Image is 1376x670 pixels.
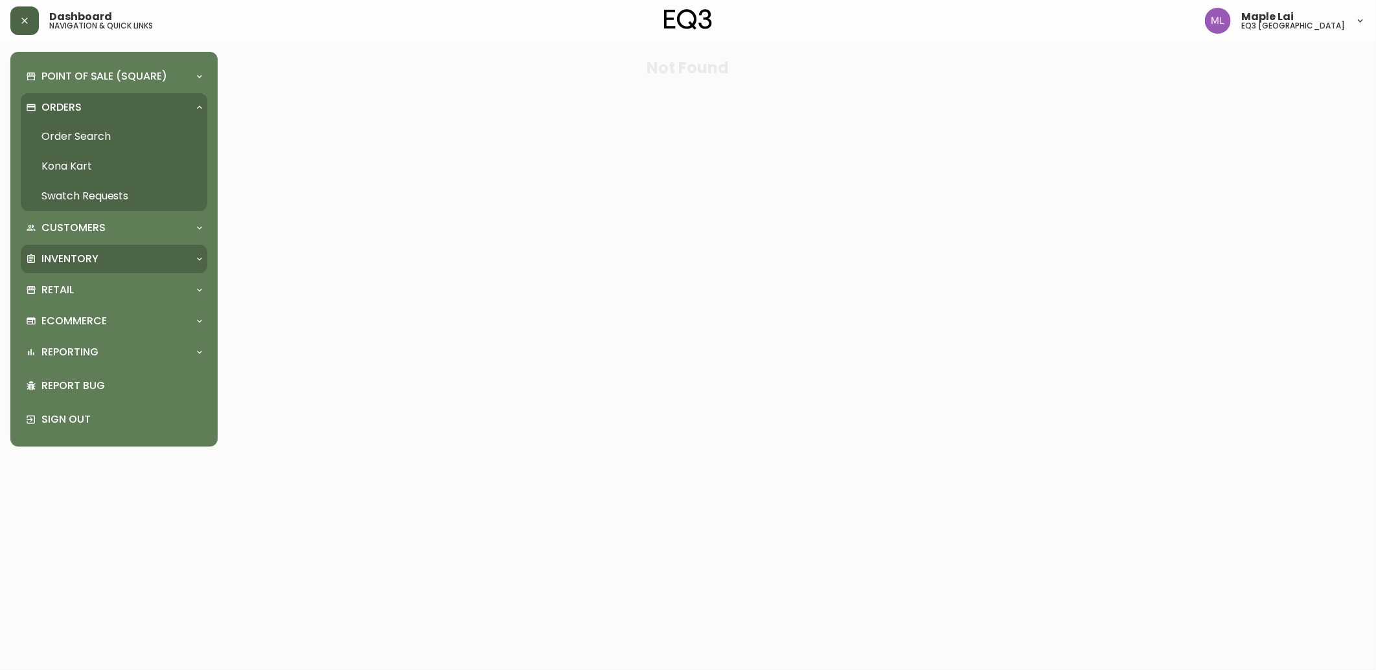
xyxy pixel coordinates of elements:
[21,369,207,403] div: Report Bug
[1241,12,1294,22] span: Maple Lai
[41,412,202,427] p: Sign Out
[21,276,207,304] div: Retail
[21,93,207,122] div: Orders
[21,62,207,91] div: Point of Sale (Square)
[21,403,207,436] div: Sign Out
[21,181,207,211] a: Swatch Requests
[1205,8,1231,34] img: 61e28cffcf8cc9f4e300d877dd684943
[21,307,207,335] div: Ecommerce
[664,9,712,30] img: logo
[41,283,74,297] p: Retail
[21,122,207,151] a: Order Search
[1241,22,1345,30] h5: eq3 [GEOGRAPHIC_DATA]
[41,221,106,235] p: Customers
[41,100,82,115] p: Orders
[41,345,98,359] p: Reporting
[21,338,207,366] div: Reporting
[21,245,207,273] div: Inventory
[41,379,202,393] p: Report Bug
[49,22,153,30] h5: navigation & quick links
[49,12,112,22] span: Dashboard
[21,214,207,242] div: Customers
[41,314,107,328] p: Ecommerce
[41,69,167,84] p: Point of Sale (Square)
[41,252,98,266] p: Inventory
[21,151,207,181] a: Kona Kart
